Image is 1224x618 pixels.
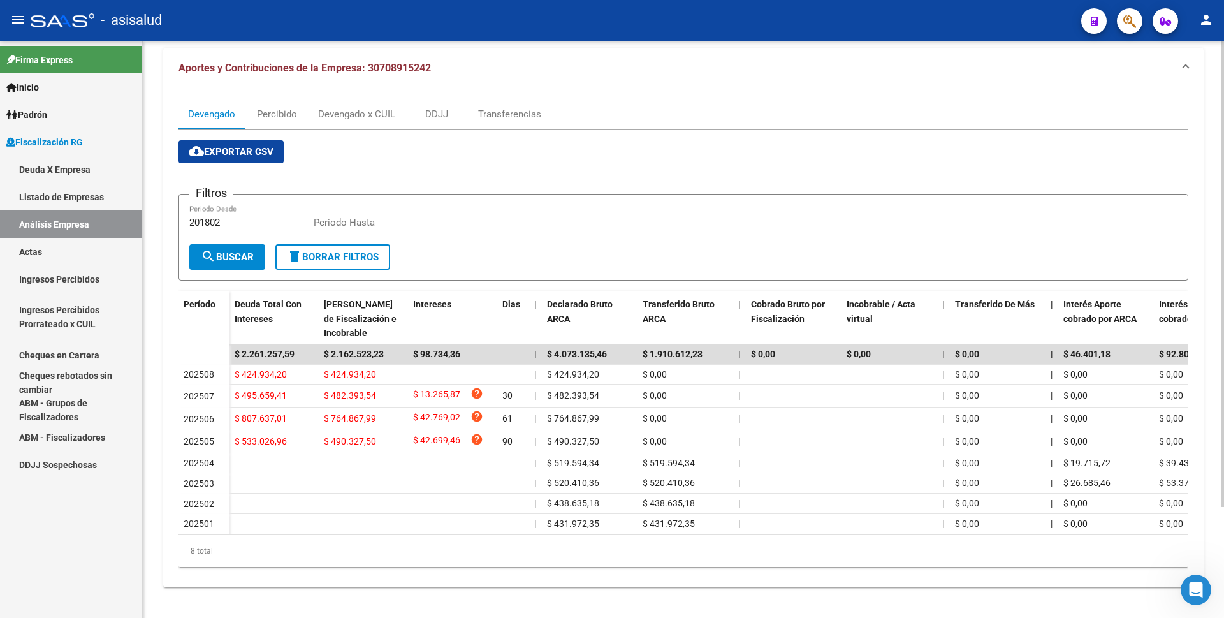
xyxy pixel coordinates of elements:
span: | [1051,436,1053,446]
div: 8 total [178,535,1188,567]
span: - asisalud [101,6,162,34]
span: Intereses [413,299,451,309]
span: | [942,349,945,359]
span: $ 42.699,46 [413,433,460,450]
span: | [738,299,741,309]
div: Aportes y Contribuciones de la Empresa: 30708915242 [163,89,1204,587]
span: | [942,299,945,309]
span: $ 0,00 [643,413,667,423]
span: $ 0,00 [1063,436,1088,446]
span: | [1051,498,1053,508]
span: $ 39.431,44 [1159,458,1206,468]
button: Borrar Filtros [275,244,390,270]
span: $ 0,00 [643,369,667,379]
span: $ 438.635,18 [547,498,599,508]
span: Período [184,299,215,309]
span: | [1051,519,1053,529]
span: | [738,519,740,529]
datatable-header-cell: Transferido De Más [950,291,1045,347]
span: | [534,436,536,446]
span: | [534,299,537,309]
span: $ 520.410,36 [547,478,599,488]
datatable-header-cell: Interés Aporte cobrado por ARCA [1058,291,1154,347]
span: $ 0,00 [955,478,979,488]
div: Devengado [188,107,235,121]
datatable-header-cell: Cobrado Bruto por Fiscalización [746,291,841,347]
span: $ 53.370,94 [1159,478,1206,488]
span: $ 1.910.612,23 [643,349,703,359]
span: Deuda Total Con Intereses [235,299,302,324]
span: [PERSON_NAME] de Fiscalización e Incobrable [324,299,397,339]
datatable-header-cell: Deuda Bruta Neto de Fiscalización e Incobrable [319,291,408,347]
span: Borrar Filtros [287,251,379,263]
span: 202503 [184,478,214,489]
span: $ 520.410,36 [643,478,695,488]
span: | [738,498,740,508]
span: Interés Aporte cobrado por ARCA [1063,299,1137,324]
datatable-header-cell: | [937,291,950,347]
datatable-header-cell: | [1045,291,1058,347]
span: $ 764.867,99 [324,413,376,423]
span: Transferido De Más [955,299,1035,309]
span: 202505 [184,436,214,446]
span: 202507 [184,391,214,401]
span: $ 0,00 [955,390,979,401]
button: Buscar [189,244,265,270]
i: help [470,410,483,423]
span: $ 0,00 [751,349,775,359]
span: | [738,369,740,379]
span: | [942,369,944,379]
span: $ 424.934,20 [547,369,599,379]
span: $ 46.401,18 [1063,349,1111,359]
span: $ 424.934,20 [324,369,376,379]
mat-expansion-panel-header: Aportes y Contribuciones de la Empresa: 30708915242 [163,48,1204,89]
span: Cobrado Bruto por Fiscalización [751,299,825,324]
div: Devengado x CUIL [318,107,395,121]
datatable-header-cell: Declarado Bruto ARCA [542,291,637,347]
span: $ 519.594,34 [643,458,695,468]
span: $ 0,00 [955,498,979,508]
datatable-header-cell: Deuda Total Con Intereses [229,291,319,347]
span: | [738,478,740,488]
mat-icon: cloud_download [189,143,204,159]
span: 61 [502,413,513,423]
span: $ 0,00 [955,349,979,359]
span: 202501 [184,519,214,529]
span: | [942,436,944,446]
span: | [534,519,536,529]
datatable-header-cell: Intereses [408,291,497,347]
span: | [738,349,741,359]
span: | [738,436,740,446]
span: $ 0,00 [1159,519,1183,529]
i: help [470,433,483,446]
span: | [534,458,536,468]
datatable-header-cell: Transferido Bruto ARCA [637,291,733,347]
span: Incobrable / Acta virtual [847,299,915,324]
span: $ 764.867,99 [547,413,599,423]
span: | [534,413,536,423]
span: $ 495.659,41 [235,390,287,401]
span: $ 4.073.135,46 [547,349,607,359]
span: $ 0,00 [847,349,871,359]
span: $ 490.327,50 [324,436,376,446]
span: $ 807.637,01 [235,413,287,423]
span: $ 431.972,35 [643,519,695,529]
span: $ 92.802,38 [1159,349,1206,359]
span: | [534,349,537,359]
span: Firma Express [6,53,73,67]
span: | [942,413,944,423]
span: $ 0,00 [1159,436,1183,446]
span: Dias [502,299,520,309]
datatable-header-cell: Incobrable / Acta virtual [841,291,937,347]
span: $ 533.026,96 [235,436,287,446]
span: | [1051,413,1053,423]
span: | [738,390,740,401]
span: $ 0,00 [1063,498,1088,508]
span: $ 13.265,87 [413,387,460,404]
span: $ 490.327,50 [547,436,599,446]
mat-icon: person [1198,12,1214,27]
span: $ 431.972,35 [547,519,599,529]
span: $ 0,00 [1063,390,1088,401]
iframe: Intercom live chat [1181,575,1211,605]
i: help [470,387,483,400]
